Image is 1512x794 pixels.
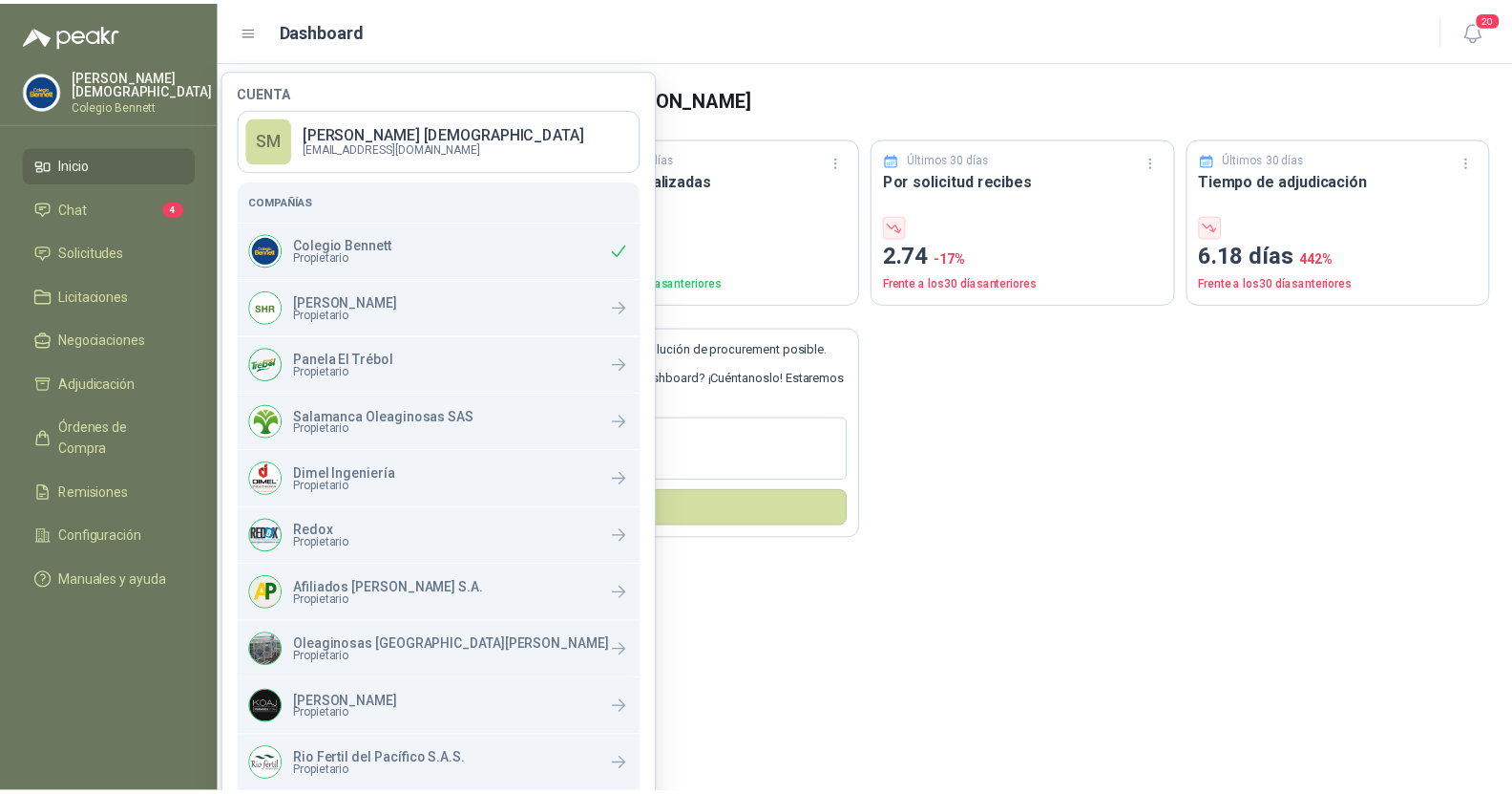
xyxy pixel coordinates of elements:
[296,767,470,779] span: Propietario
[296,582,488,595] p: Afiliados [PERSON_NAME] S.A.
[240,394,646,450] a: Company LogoSalamanca Oleaginosas SASPropietario
[252,349,283,380] img: Company Logo
[59,154,90,175] span: Inicio
[296,366,397,377] span: Propietario
[296,697,401,710] p: [PERSON_NAME]
[73,99,214,111] p: Colegio Bennett
[240,336,646,393] a: Company LogoPanela El TrébolPropietario
[252,406,283,438] img: Company Logo
[73,69,214,96] p: [PERSON_NAME] [DEMOGRAPHIC_DATA]
[1210,168,1493,192] h3: Tiempo de adjudicación
[23,190,197,226] a: Chat4
[252,463,283,495] img: Company Logo
[305,142,590,154] p: [EMAIL_ADDRESS][DOMAIN_NAME]
[252,693,283,724] img: Company Logo
[273,84,1504,114] h3: Bienvenido de [DEMOGRAPHIC_DATA][PERSON_NAME]
[240,451,646,507] a: Company LogoDimel IngenieríaPropietario
[240,623,646,679] a: Company LogoOleaginosas [GEOGRAPHIC_DATA][PERSON_NAME]Propietario
[296,295,401,309] p: [PERSON_NAME]
[296,595,488,607] span: Propietario
[892,238,1174,274] p: 2.74
[296,653,615,664] span: Propietario
[1470,13,1504,48] button: 20
[574,274,856,292] p: Frente a los 30 días anteriores
[59,242,125,263] span: Solicitudes
[252,521,283,552] img: Company Logo
[59,526,143,547] span: Configuración
[240,680,646,737] a: Company Logo[PERSON_NAME]Propietario
[1210,238,1493,274] p: 6.18 días
[240,85,646,98] h4: Cuenta
[23,563,197,599] a: Manuales y ayuda
[23,278,197,314] a: Licitaciones
[296,639,615,653] p: Oleaginosas [GEOGRAPHIC_DATA][PERSON_NAME]
[574,238,856,274] p: 255
[24,72,60,108] img: Company Logo
[892,168,1174,192] h3: Por solicitud recibes
[296,238,395,251] p: Colegio Bennett
[943,250,975,266] span: -17 %
[1312,250,1346,266] span: 442 %
[574,168,856,192] h3: Compras realizadas
[296,710,401,721] span: Propietario
[296,309,401,320] span: Propietario
[164,201,185,216] span: 4
[296,423,478,435] span: Propietario
[23,475,197,511] a: Remisiones
[240,508,646,565] a: Company LogoRedoxPropietario
[892,274,1174,292] p: Frente a los 30 días anteriores
[916,150,999,168] p: Últimos 30 días
[59,483,130,504] span: Remisiones
[23,322,197,358] a: Negociaciones
[23,410,197,467] a: Órdenes de Compra
[23,366,197,402] a: Adjudicación
[252,635,283,667] img: Company Logo
[296,353,397,366] p: Panela El Trébol
[296,410,478,423] p: Salamanca Oleaginosas SAS
[23,23,120,46] img: Logo peakr
[252,750,283,782] img: Company Logo
[59,374,136,395] span: Adjudicación
[296,538,352,549] span: Propietario
[252,291,283,323] img: Company Logo
[283,16,367,43] h1: Dashboard
[23,146,197,182] a: Inicio
[296,467,399,481] p: Dimel Ingeniería
[296,754,470,767] p: Rio Fertil del Pacífico S.A.S.
[296,251,395,263] span: Propietario
[296,525,352,538] p: Redox
[59,286,130,307] span: Licitaciones
[251,192,635,209] h5: Compañías
[240,222,646,278] div: Company LogoColegio BennettPropietario
[248,117,294,162] div: SM
[1210,274,1493,292] p: Frente a los 30 días anteriores
[240,738,646,794] a: Company LogoRio Fertil del Pacífico S.A.S.Propietario
[59,570,168,591] span: Manuales y ayuda
[305,125,590,140] p: [PERSON_NAME] [DEMOGRAPHIC_DATA]
[23,519,197,555] a: Configuración
[1234,150,1317,168] p: Últimos 30 días
[240,279,646,335] a: Company Logo[PERSON_NAME]Propietario
[240,566,646,622] a: Company LogoAfiliados [PERSON_NAME] S.A.Propietario
[252,578,283,610] img: Company Logo
[240,108,646,171] a: SM[PERSON_NAME] [DEMOGRAPHIC_DATA][EMAIL_ADDRESS][DOMAIN_NAME]
[296,481,399,492] span: Propietario
[59,330,147,351] span: Negociaciones
[23,234,197,270] a: Solicitudes
[59,198,88,219] span: Chat
[252,234,283,266] img: Company Logo
[59,418,178,460] span: Órdenes de Compra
